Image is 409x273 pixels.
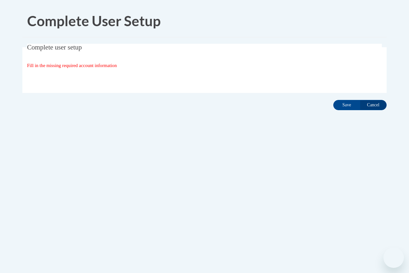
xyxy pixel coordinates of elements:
iframe: Button to launch messaging window [383,247,404,268]
span: Fill in the missing required account information [27,63,117,68]
span: Complete user setup [27,43,82,51]
input: Save [333,100,360,110]
input: Cancel [360,100,387,110]
span: Complete User Setup [27,12,161,29]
